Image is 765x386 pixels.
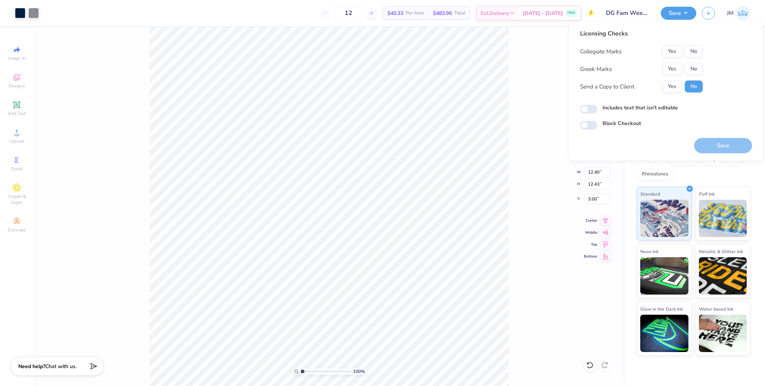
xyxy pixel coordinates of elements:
[662,81,682,93] button: Yes
[699,200,747,237] img: Puff Ink
[580,47,622,56] div: Collegiate Marks
[387,9,403,17] span: $40.33
[334,6,363,20] input: – –
[640,257,688,295] img: Neon Ink
[685,63,703,75] button: No
[584,218,597,223] span: Center
[735,6,750,21] img: John Michael Binayas
[584,230,597,235] span: Middle
[699,190,715,198] span: Puff Ink
[9,138,24,144] span: Upload
[640,190,660,198] span: Standard
[9,83,25,89] span: Designs
[11,166,23,172] span: Greek
[353,368,365,375] span: 100 %
[603,119,641,127] label: Block Checkout
[481,9,509,17] span: Est. Delivery
[433,9,452,17] span: $483.96
[640,315,688,352] img: Glow in the Dark Ink
[661,7,696,20] button: Save
[45,363,77,370] span: Chat with us.
[8,55,26,61] span: Image AI
[727,9,734,18] span: JM
[685,46,703,57] button: No
[640,305,683,313] span: Glow in the Dark Ink
[727,6,750,21] a: JM
[18,363,45,370] strong: Need help?
[699,257,747,295] img: Metallic & Glitter Ink
[637,169,673,180] div: Rhinestones
[584,254,597,259] span: Bottom
[8,110,26,116] span: Add Text
[685,81,703,93] button: No
[662,63,682,75] button: Yes
[640,200,688,237] img: Standard
[699,248,743,255] span: Metallic & Glitter Ink
[699,315,747,352] img: Water based Ink
[603,104,678,112] label: Includes text that isn't editable
[584,242,597,247] span: Top
[640,248,659,255] span: Neon Ink
[454,9,465,17] span: Total
[600,6,655,21] input: Untitled Design
[580,82,634,91] div: Send a Copy to Client
[8,227,26,233] span: Decorate
[699,305,733,313] span: Water based Ink
[580,65,612,73] div: Greek Marks
[406,9,424,17] span: Per Item
[580,29,703,38] div: Licensing Checks
[4,193,30,205] span: Clipart & logos
[567,10,575,16] span: FREE
[523,9,563,17] span: [DATE] - [DATE]
[662,46,682,57] button: Yes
